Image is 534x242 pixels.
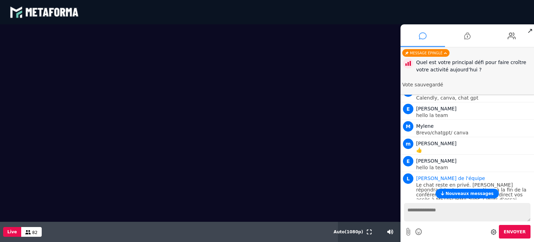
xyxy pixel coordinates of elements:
span: [PERSON_NAME] [416,141,456,146]
div: Quel est votre principal défi pour faire croître votre activité aujourd’hui ? [416,59,532,73]
span: M [403,121,413,132]
span: Envoyer [504,229,526,234]
button: Live [3,227,21,237]
button: Nouveaux messages [436,189,499,198]
div: Message épinglé [402,49,450,57]
button: Auto(1080p) [332,222,365,242]
p: 👍 [416,148,532,153]
span: ↗ [526,24,534,37]
span: m [403,139,413,149]
p: Le chat reste en privé. [PERSON_NAME] répondra à toutes vos questions à la fin de la conférence. ... [416,182,532,207]
p: Vote sauvegardé [402,82,532,87]
span: Animateur [416,175,485,181]
p: hello la team [416,165,532,170]
p: hello la team [416,113,532,118]
span: Mylene [416,123,434,129]
span: E [403,156,413,166]
span: Nouveaux messages [445,191,493,196]
span: 82 [32,230,38,235]
span: E [403,104,413,114]
button: Envoyer [499,225,531,239]
span: L [403,173,413,184]
span: [PERSON_NAME] [416,106,456,111]
span: Auto ( 1080 p) [334,229,363,234]
span: [PERSON_NAME] [416,158,456,164]
p: Brevo/chatgpt/ canva [416,130,532,135]
p: Calendly, canva, chat gpt [416,95,532,100]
